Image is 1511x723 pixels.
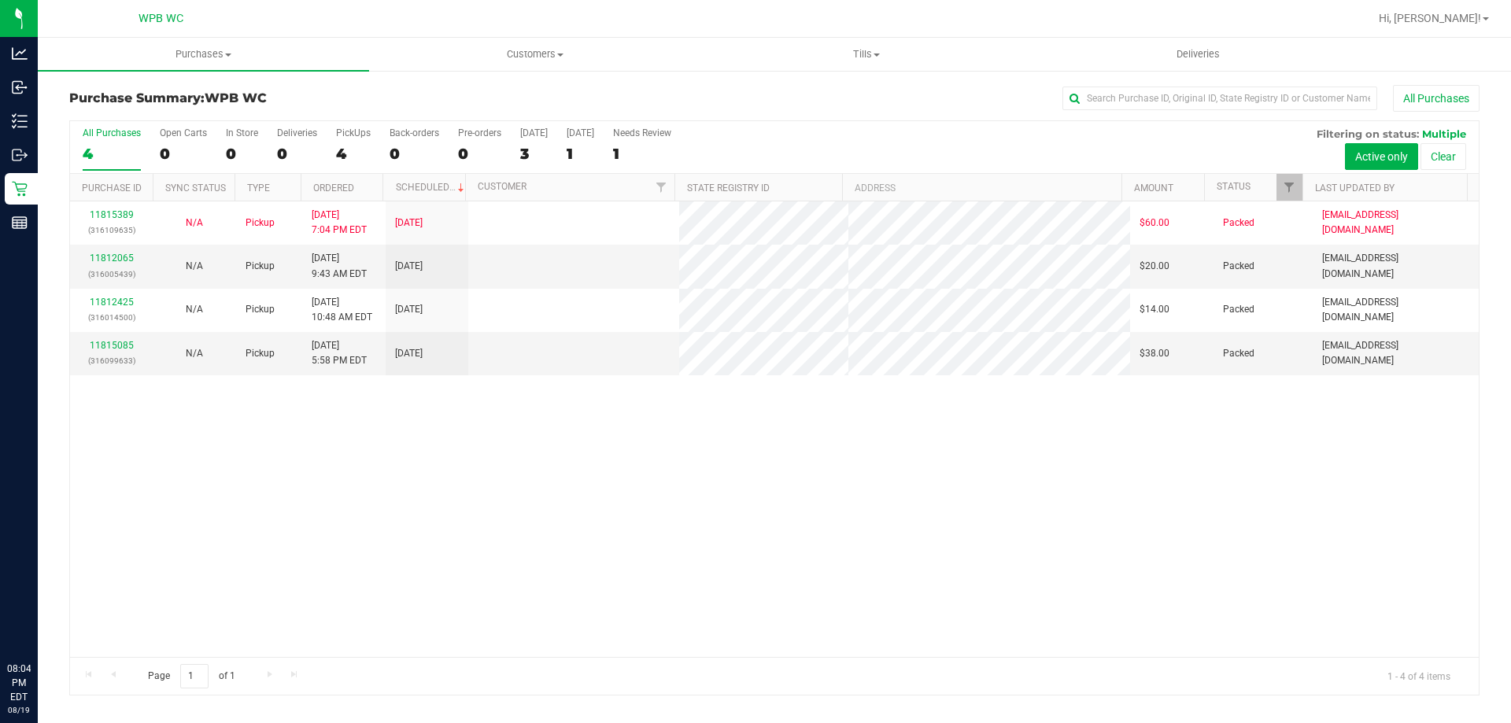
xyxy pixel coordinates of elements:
[1322,251,1469,281] span: [EMAIL_ADDRESS][DOMAIN_NAME]
[79,310,143,325] p: (316014500)
[1217,181,1251,192] a: Status
[458,127,501,138] div: Pre-orders
[700,38,1032,71] a: Tills
[180,664,209,688] input: 1
[135,664,248,688] span: Page of 1
[370,47,700,61] span: Customers
[613,127,671,138] div: Needs Review
[312,208,367,238] span: [DATE] 7:04 PM EDT
[369,38,700,71] a: Customers
[1345,143,1418,170] button: Active only
[186,346,203,361] button: N/A
[79,353,143,368] p: (316099633)
[90,340,134,351] a: 11815085
[16,597,63,644] iframe: Resource center
[186,348,203,359] span: Not Applicable
[186,259,203,274] button: N/A
[139,12,183,25] span: WPB WC
[395,346,423,361] span: [DATE]
[395,302,423,317] span: [DATE]
[1140,346,1169,361] span: $38.00
[186,302,203,317] button: N/A
[1223,302,1254,317] span: Packed
[83,145,141,163] div: 4
[1276,174,1302,201] a: Filter
[395,216,423,231] span: [DATE]
[1322,208,1469,238] span: [EMAIL_ADDRESS][DOMAIN_NAME]
[1422,127,1466,140] span: Multiple
[12,79,28,95] inline-svg: Inbound
[90,209,134,220] a: 11815389
[246,259,275,274] span: Pickup
[1140,259,1169,274] span: $20.00
[396,182,467,193] a: Scheduled
[247,183,270,194] a: Type
[90,253,134,264] a: 11812065
[1062,87,1377,110] input: Search Purchase ID, Original ID, State Registry ID or Customer Name...
[613,145,671,163] div: 1
[82,183,142,194] a: Purchase ID
[336,127,371,138] div: PickUps
[38,47,369,61] span: Purchases
[1140,216,1169,231] span: $60.00
[312,338,367,368] span: [DATE] 5:58 PM EDT
[312,251,367,281] span: [DATE] 9:43 AM EDT
[12,113,28,129] inline-svg: Inventory
[1375,664,1463,688] span: 1 - 4 of 4 items
[7,704,31,716] p: 08/19
[1155,47,1241,61] span: Deliveries
[165,183,226,194] a: Sync Status
[226,127,258,138] div: In Store
[246,216,275,231] span: Pickup
[186,216,203,231] button: N/A
[1420,143,1466,170] button: Clear
[1315,183,1395,194] a: Last Updated By
[567,145,594,163] div: 1
[12,147,28,163] inline-svg: Outbound
[186,304,203,315] span: Not Applicable
[226,145,258,163] div: 0
[1317,127,1419,140] span: Filtering on status:
[458,145,501,163] div: 0
[277,145,317,163] div: 0
[12,181,28,197] inline-svg: Retail
[12,46,28,61] inline-svg: Analytics
[1134,183,1173,194] a: Amount
[842,174,1121,201] th: Address
[90,297,134,308] a: 11812425
[160,145,207,163] div: 0
[186,217,203,228] span: Not Applicable
[478,181,526,192] a: Customer
[246,346,275,361] span: Pickup
[1322,338,1469,368] span: [EMAIL_ADDRESS][DOMAIN_NAME]
[520,127,548,138] div: [DATE]
[390,127,439,138] div: Back-orders
[1393,85,1480,112] button: All Purchases
[395,259,423,274] span: [DATE]
[1223,346,1254,361] span: Packed
[7,662,31,704] p: 08:04 PM EDT
[701,47,1031,61] span: Tills
[12,215,28,231] inline-svg: Reports
[83,127,141,138] div: All Purchases
[390,145,439,163] div: 0
[38,38,369,71] a: Purchases
[160,127,207,138] div: Open Carts
[69,91,539,105] h3: Purchase Summary:
[1223,259,1254,274] span: Packed
[186,260,203,271] span: Not Applicable
[313,183,354,194] a: Ordered
[687,183,770,194] a: State Registry ID
[648,174,674,201] a: Filter
[312,295,372,325] span: [DATE] 10:48 AM EDT
[520,145,548,163] div: 3
[1322,295,1469,325] span: [EMAIL_ADDRESS][DOMAIN_NAME]
[1223,216,1254,231] span: Packed
[1140,302,1169,317] span: $14.00
[567,127,594,138] div: [DATE]
[79,267,143,282] p: (316005439)
[336,145,371,163] div: 4
[246,302,275,317] span: Pickup
[1033,38,1364,71] a: Deliveries
[277,127,317,138] div: Deliveries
